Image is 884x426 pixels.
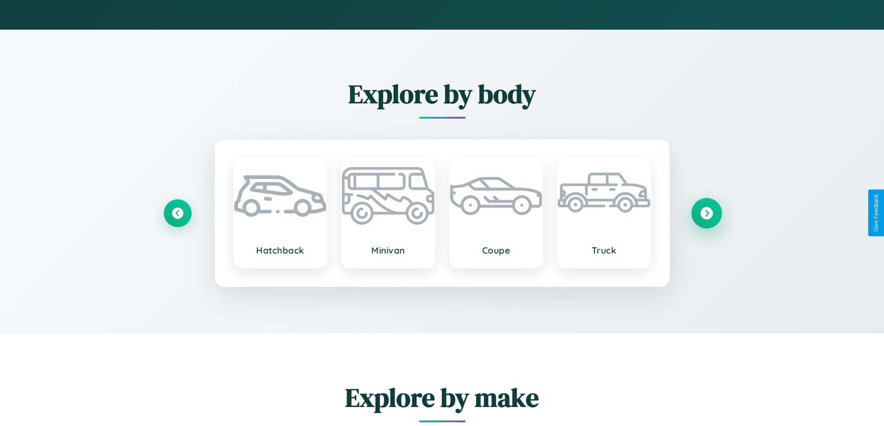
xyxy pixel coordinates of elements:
h2: Explore by make [164,380,721,415]
h3: Coupe [459,245,533,256]
h2: Explore by body [164,76,721,112]
div: Give Feedback [873,194,879,232]
h3: Truck [567,245,641,256]
h3: Minivan [351,245,425,256]
h3: Hatchback [244,245,317,256]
